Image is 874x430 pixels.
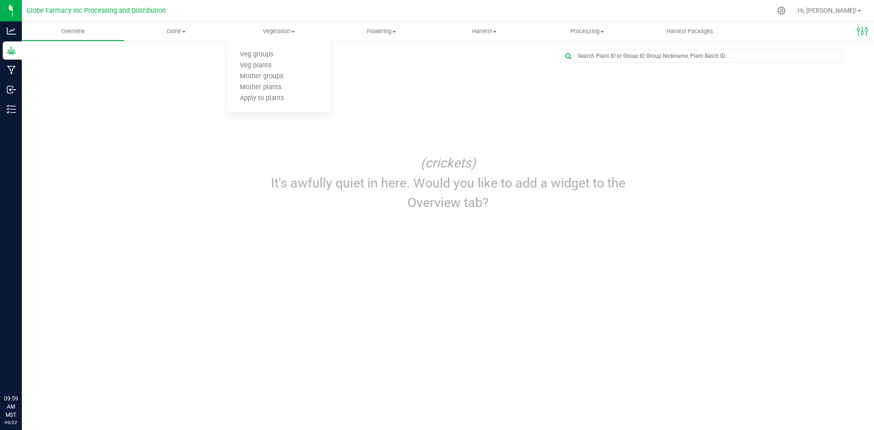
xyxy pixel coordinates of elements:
[7,85,16,94] inline-svg: Inbound
[330,27,432,35] span: Flowering
[228,62,284,70] span: Veg plants
[433,22,536,41] a: Harvest
[776,6,787,15] div: Manage settings
[654,27,726,35] span: Harvest Packages
[249,173,647,212] p: It's awfully quiet in here. Would you like to add a widget to the Overview tab?
[9,357,36,384] iframe: Resource center
[7,105,16,114] inline-svg: Inventory
[228,27,330,35] span: Vegetation
[4,395,18,419] p: 09:59 AM MST
[228,95,296,102] span: Apply to plants
[228,51,285,59] span: Veg groups
[798,7,857,14] span: Hi, [PERSON_NAME]!
[562,50,842,62] input: Search Plant ID or Group ID, Group Nickname, Plant Batch ID...
[26,7,166,15] span: Globe Farmacy Inc Processing and Distribution
[125,27,227,35] span: Clone
[49,27,97,35] span: Overview
[421,155,476,171] i: (crickets)
[7,66,16,75] inline-svg: Manufacturing
[22,22,125,41] a: Overview
[228,22,330,41] a: Vegetation Veg groups Veg plants Mother groups Mother plants Apply to plants
[7,26,16,35] inline-svg: Analytics
[536,22,639,41] a: Processing
[228,84,294,91] span: Mother plants
[536,27,638,35] span: Processing
[639,22,742,41] a: Harvest Packages
[4,419,18,426] p: 09/22
[125,22,228,41] a: Clone
[228,73,295,81] span: Mother groups
[7,46,16,55] inline-svg: Grow
[433,27,535,35] span: Harvest
[330,22,433,41] a: Flowering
